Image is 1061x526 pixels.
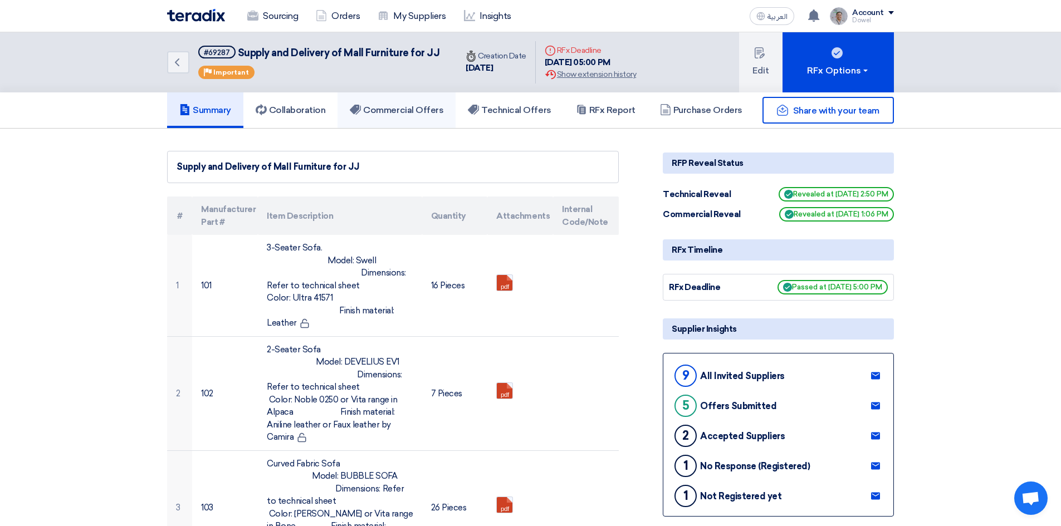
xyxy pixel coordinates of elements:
th: # [167,196,192,235]
h5: Supply and Delivery of Mall Furniture for JJ [198,46,439,60]
td: 1 [167,235,192,336]
div: No Response (Registered) [700,461,810,471]
div: RFx Deadline [545,45,636,56]
div: 1 [674,455,697,477]
a: Commercial Offers [338,92,456,128]
h5: Summary [179,105,231,116]
a: JJMALL_FURNITURE_DETAILS___TRADITION_1744290892607.pdf [497,383,586,450]
div: Offers Submitted [700,401,776,411]
span: Important [213,68,249,76]
div: #69287 [204,49,230,56]
td: 2-Seater Sofa Model: DEVELIUS EV1 Dimensions: Refer to technical sheet Color: Noble 0250 or Vita ... [258,336,422,450]
div: Commercial Reveal [663,208,746,221]
h5: Purchase Orders [660,105,742,116]
div: Supply and Delivery of Mall Furniture for JJ [177,160,609,174]
button: العربية [750,7,794,25]
a: Technical Offers [456,92,563,128]
div: Technical Reveal [663,188,746,201]
a: Orders [307,4,369,28]
span: Share with your team [793,105,879,116]
div: Account [852,8,884,18]
td: 16 Pieces [422,235,488,336]
div: 1 [674,485,697,507]
div: Not Registered yet [700,491,781,502]
a: Purchase Orders [648,92,755,128]
div: Dowel [852,17,894,23]
div: 9 [674,365,697,387]
div: RFx Options [807,64,870,77]
th: Attachments [487,196,553,235]
div: Creation Date [466,50,526,62]
th: Item Description [258,196,422,235]
h5: Commercial Offers [350,105,443,116]
th: Quantity [422,196,488,235]
button: RFx Options [783,32,894,92]
a: Open chat [1014,481,1048,515]
td: 2 [167,336,192,450]
h5: Collaboration [256,105,326,116]
th: Internal Code/Note [553,196,619,235]
div: RFx Timeline [663,239,894,260]
div: 5 [674,395,697,417]
div: RFP Reveal Status [663,153,894,174]
span: Passed at [DATE] 5:00 PM [778,280,888,294]
a: Insights [455,4,520,28]
button: Edit [739,32,783,92]
div: RFx Deadline [669,281,752,294]
div: [DATE] 05:00 PM [545,56,636,69]
td: 101 [192,235,258,336]
a: My Suppliers [369,4,454,28]
th: Manufacturer Part # [192,196,258,235]
a: JJMALL_FURNITURE_DETAILS__NORMAN_1744290874323.pdf [497,275,586,342]
img: IMG_1753965247717.jpg [830,7,848,25]
td: 3-Seater Sofa. Model: Swell Dimensions: Refer to technical sheet Color: Ultra 41571 Finish materi... [258,235,422,336]
h5: Technical Offers [468,105,551,116]
div: 2 [674,425,697,447]
div: Accepted Suppliers [700,431,785,441]
a: RFx Report [564,92,648,128]
div: Supplier Insights [663,318,894,340]
div: [DATE] [466,62,526,75]
span: العربية [767,13,788,21]
a: Summary [167,92,243,128]
div: Show extension history [545,68,636,80]
h5: RFx Report [576,105,635,116]
span: Revealed at [DATE] 1:06 PM [779,207,894,222]
a: Collaboration [243,92,338,128]
img: Teradix logo [167,9,225,22]
div: All Invited Suppliers [700,371,785,381]
td: 102 [192,336,258,450]
span: Revealed at [DATE] 2:50 PM [779,187,894,201]
a: Sourcing [238,4,307,28]
td: 7 Pieces [422,336,488,450]
span: Supply and Delivery of Mall Furniture for JJ [238,47,440,59]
